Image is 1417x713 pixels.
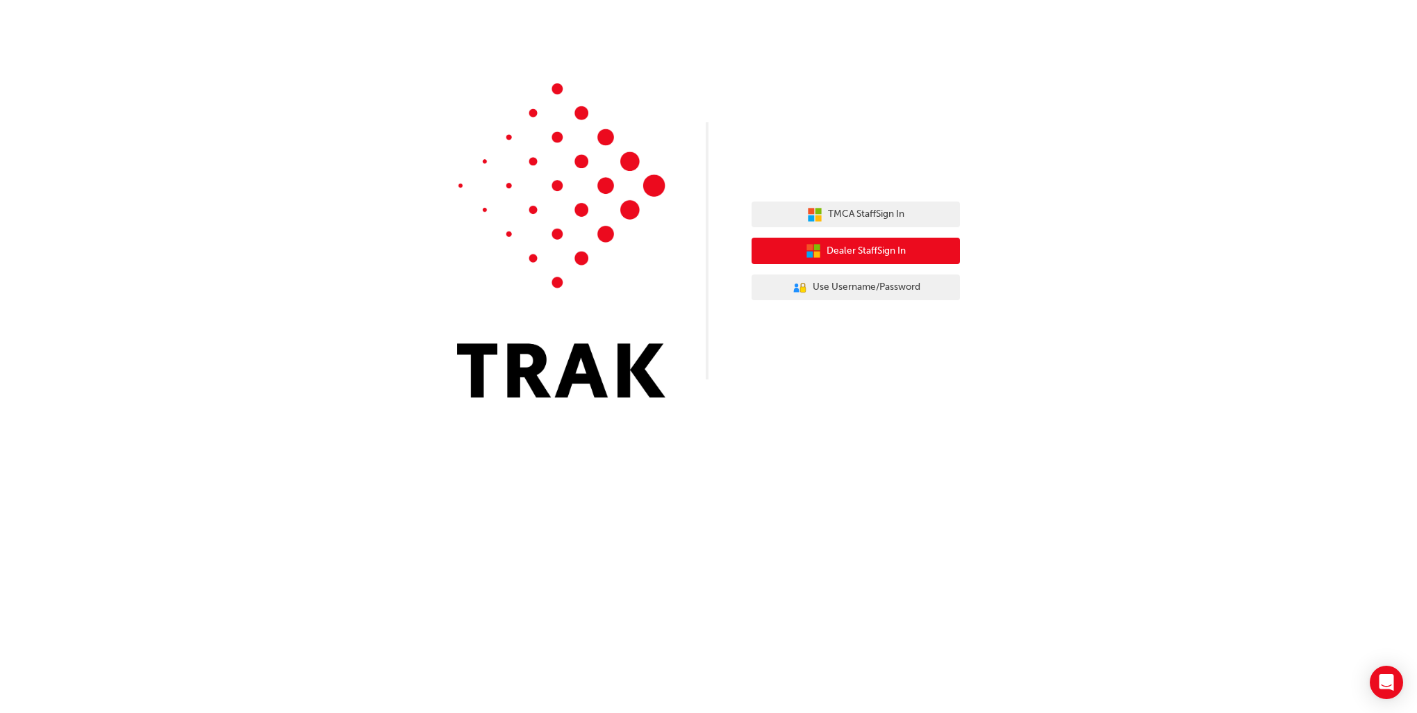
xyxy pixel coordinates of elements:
span: Dealer Staff Sign In [827,243,906,259]
button: TMCA StaffSign In [752,202,960,228]
div: Open Intercom Messenger [1370,666,1403,699]
button: Use Username/Password [752,274,960,301]
button: Dealer StaffSign In [752,238,960,264]
img: Trak [457,83,665,398]
span: Use Username/Password [813,279,920,295]
span: TMCA Staff Sign In [828,206,904,222]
